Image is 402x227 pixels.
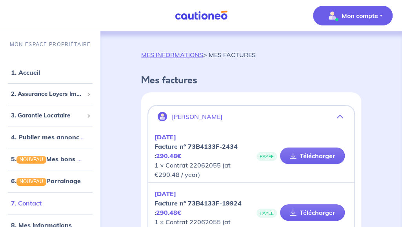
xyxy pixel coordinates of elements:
[155,132,250,179] p: 1 × Contrat 22062055 (at €290.48 / year)
[156,209,181,216] em: 290.48€
[141,51,203,59] a: MES INFORMATIONS
[141,50,256,59] p: > MES FACTURES
[11,177,81,185] a: 6.NOUVEAUParrainage
[3,151,97,167] div: 5.NOUVEAUMes bons plans
[155,199,242,216] strong: Facture nº 73B4133F-19924 :
[3,65,97,80] div: 1. Accueil
[280,204,345,221] a: Télécharger
[342,11,378,20] p: Mon compte
[313,6,393,25] button: illu_account_valid_menu.svgMon compte
[10,41,91,48] p: MON ESPACE PROPRIÉTAIRE
[3,86,97,102] div: 2. Assurance Loyers Impayés
[155,133,176,141] em: [DATE]
[141,75,361,86] h4: Mes factures
[3,108,97,123] div: 3. Garantie Locataire
[3,195,97,211] div: 7. Contact
[11,111,84,120] span: 3. Garantie Locataire
[256,152,277,161] span: PAYÉE
[172,113,222,121] p: [PERSON_NAME]
[158,112,167,121] img: illu_account.svg
[155,190,176,198] em: [DATE]
[256,209,277,218] span: PAYÉE
[280,148,345,164] a: Télécharger
[11,90,84,99] span: 2. Assurance Loyers Impayés
[11,199,42,207] a: 7. Contact
[326,9,338,22] img: illu_account_valid_menu.svg
[148,107,354,126] button: [PERSON_NAME]
[11,68,40,76] a: 1. Accueil
[172,11,231,20] img: Cautioneo
[156,152,181,160] em: 290.48€
[3,173,97,189] div: 6.NOUVEAUParrainage
[155,142,238,160] strong: Facture nº 73B4133F-2434 :
[3,129,97,145] div: 4. Publier mes annonces
[11,155,94,163] a: 5.NOUVEAUMes bons plans
[11,133,86,141] a: 4. Publier mes annonces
